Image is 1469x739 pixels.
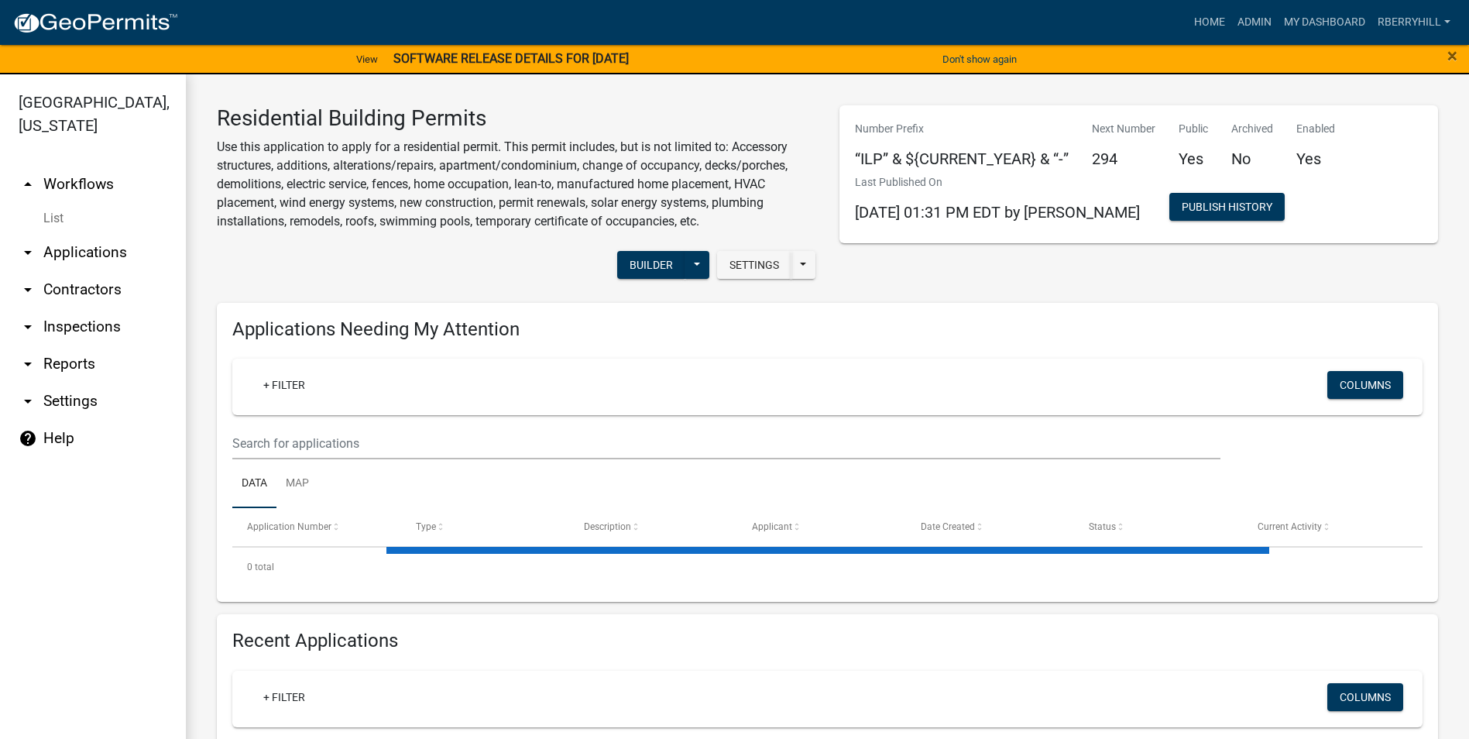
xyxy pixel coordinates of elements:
i: arrow_drop_down [19,318,37,336]
p: Last Published On [855,174,1140,191]
button: Columns [1327,683,1403,711]
datatable-header-cell: Type [400,508,568,545]
i: help [19,429,37,448]
a: rberryhill [1371,8,1457,37]
span: Description [584,521,631,532]
button: Builder [617,251,685,279]
i: arrow_drop_up [19,175,37,194]
h4: Recent Applications [232,630,1423,652]
button: Publish History [1169,193,1285,221]
span: Application Number [247,521,331,532]
i: arrow_drop_down [19,280,37,299]
h5: Yes [1179,150,1208,168]
p: Number Prefix [855,121,1069,137]
button: Settings [717,251,791,279]
h4: Applications Needing My Attention [232,318,1423,341]
a: Map [276,459,318,509]
a: + Filter [251,683,317,711]
a: + Filter [251,371,317,399]
span: × [1447,45,1457,67]
button: Columns [1327,371,1403,399]
i: arrow_drop_down [19,392,37,411]
a: View [350,46,384,72]
h5: No [1231,150,1273,168]
div: 0 total [232,548,1423,586]
strong: SOFTWARE RELEASE DETAILS FOR [DATE] [393,51,629,66]
p: Enabled [1296,121,1335,137]
p: Next Number [1092,121,1155,137]
p: Archived [1231,121,1273,137]
datatable-header-cell: Current Activity [1243,508,1411,545]
p: Use this application to apply for a residential permit. This permit includes, but is not limited ... [217,138,816,231]
input: Search for applications [232,428,1220,459]
datatable-header-cell: Application Number [232,508,400,545]
span: Applicant [752,521,792,532]
span: Current Activity [1258,521,1322,532]
span: Status [1089,521,1116,532]
a: My Dashboard [1278,8,1371,37]
a: Home [1188,8,1231,37]
h3: Residential Building Permits [217,105,816,132]
a: Data [232,459,276,509]
datatable-header-cell: Date Created [906,508,1074,545]
wm-modal-confirm: Workflow Publish History [1169,201,1285,214]
datatable-header-cell: Status [1074,508,1242,545]
button: Close [1447,46,1457,65]
h5: “ILP” & ${CURRENT_YEAR} & “-” [855,150,1069,168]
h5: 294 [1092,150,1155,168]
span: [DATE] 01:31 PM EDT by [PERSON_NAME] [855,203,1140,222]
i: arrow_drop_down [19,355,37,373]
p: Public [1179,121,1208,137]
button: Don't show again [936,46,1023,72]
datatable-header-cell: Applicant [737,508,905,545]
a: Admin [1231,8,1278,37]
h5: Yes [1296,150,1335,168]
datatable-header-cell: Description [569,508,737,545]
span: Type [416,521,436,532]
i: arrow_drop_down [19,243,37,262]
span: Date Created [921,521,975,532]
